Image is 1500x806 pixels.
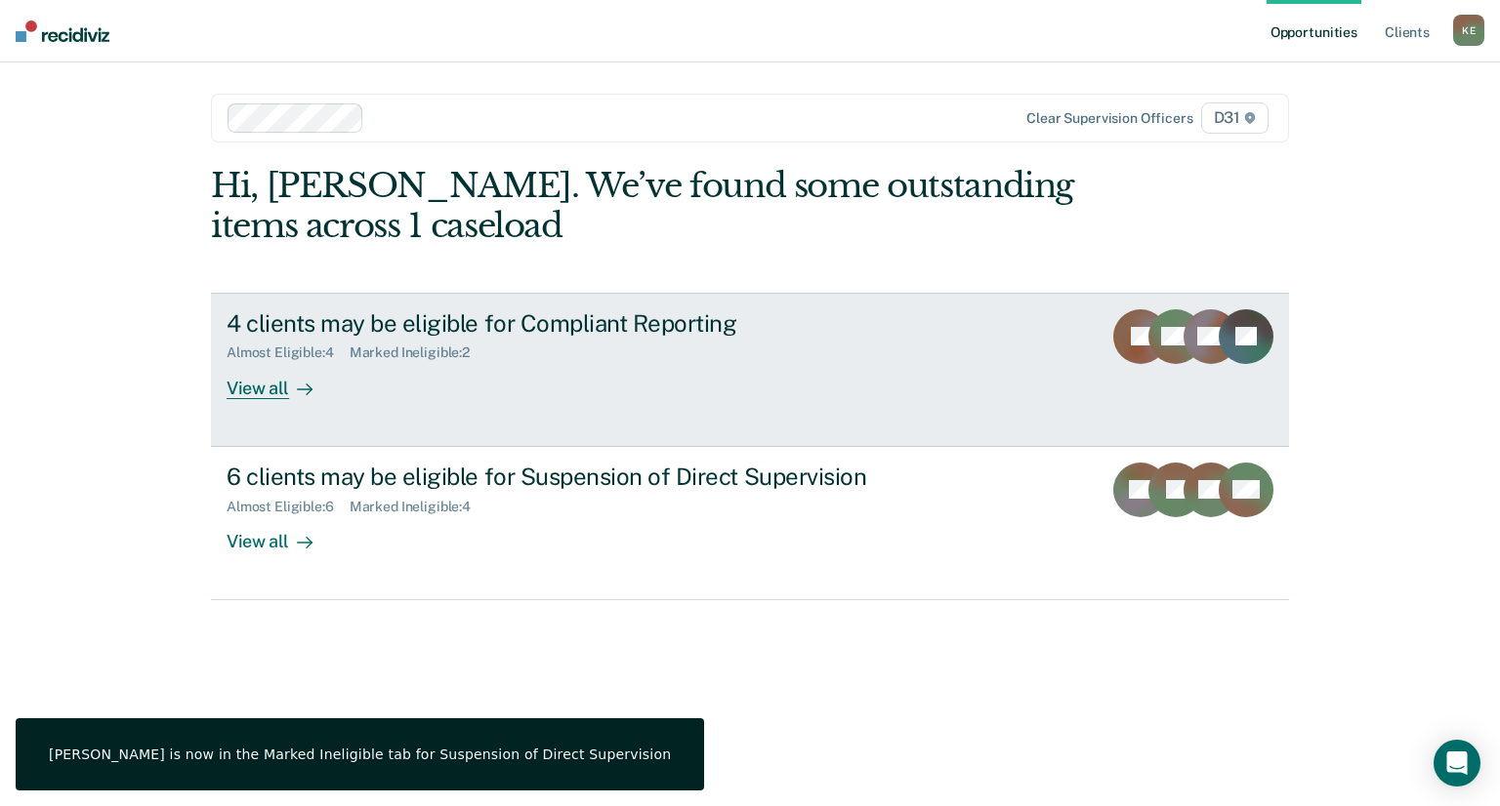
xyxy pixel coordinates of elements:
[227,463,912,491] div: 6 clients may be eligible for Suspension of Direct Supervision
[350,499,486,515] div: Marked Ineligible : 4
[227,361,336,399] div: View all
[1453,15,1484,46] div: K E
[350,344,485,361] div: Marked Ineligible : 2
[16,20,109,42] img: Recidiviz
[1026,110,1192,127] div: Clear supervision officers
[227,344,350,361] div: Almost Eligible : 4
[227,499,350,515] div: Almost Eligible : 6
[49,746,671,763] div: [PERSON_NAME] is now in the Marked Ineligible tab for Suspension of Direct Supervision
[227,514,336,552] div: View all
[227,309,912,338] div: 4 clients may be eligible for Compliant Reporting
[1434,740,1480,786] div: Open Intercom Messenger
[211,166,1073,246] div: Hi, [PERSON_NAME]. We’ve found some outstanding items across 1 caseload
[211,447,1289,600] a: 6 clients may be eligible for Suspension of Direct SupervisionAlmost Eligible:6Marked Ineligible:...
[1453,15,1484,46] button: KE
[1201,102,1269,134] span: D31
[211,293,1289,447] a: 4 clients may be eligible for Compliant ReportingAlmost Eligible:4Marked Ineligible:2View all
